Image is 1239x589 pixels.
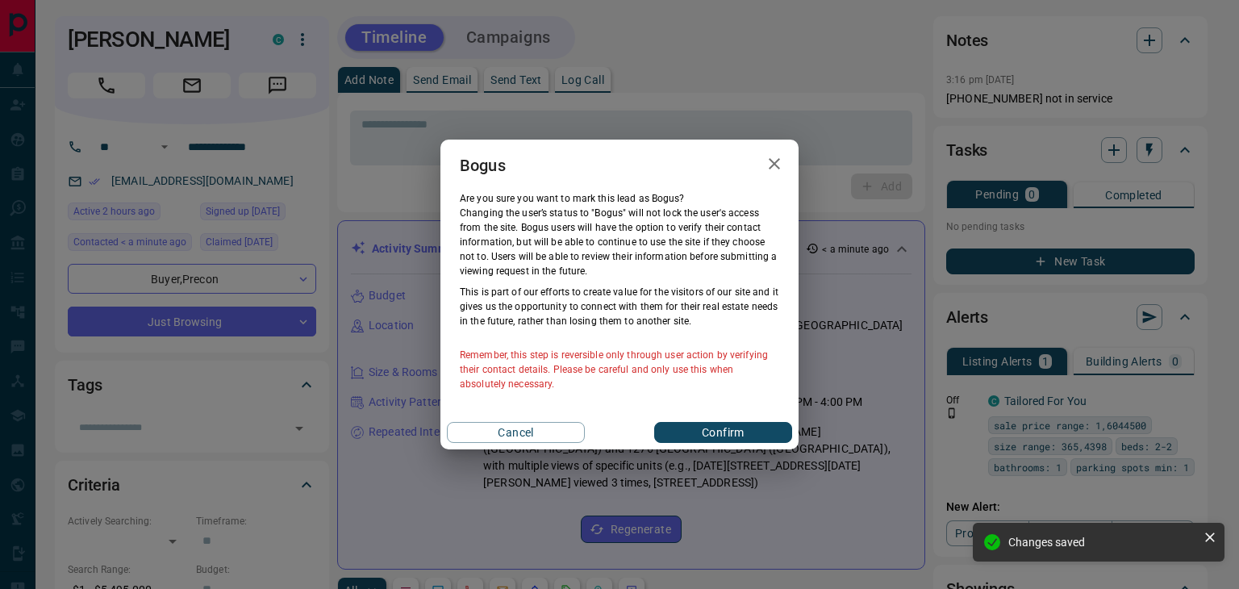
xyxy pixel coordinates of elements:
[460,285,779,328] p: This is part of our efforts to create value for the visitors of our site and it gives us the oppo...
[460,206,779,278] p: Changing the user’s status to "Bogus" will not lock the user's access from the site. Bogus users ...
[654,422,792,443] button: Confirm
[447,422,585,443] button: Cancel
[460,191,779,206] p: Are you sure you want to mark this lead as Bogus ?
[440,140,525,191] h2: Bogus
[1008,536,1197,549] div: Changes saved
[460,348,779,391] p: Remember, this step is reversible only through user action by verifying their contact details. Pl...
